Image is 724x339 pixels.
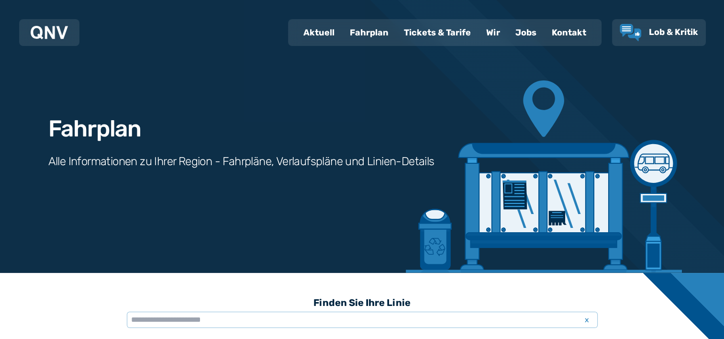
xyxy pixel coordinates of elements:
[649,27,698,37] span: Lob & Kritik
[31,23,68,42] a: QNV Logo
[508,20,544,45] a: Jobs
[620,24,698,41] a: Lob & Kritik
[48,154,434,169] h3: Alle Informationen zu Ihrer Region - Fahrpläne, Verlaufspläne und Linien-Details
[544,20,594,45] a: Kontakt
[296,20,342,45] a: Aktuell
[48,117,141,140] h1: Fahrplan
[127,292,598,313] h3: Finden Sie Ihre Linie
[396,20,479,45] a: Tickets & Tarife
[479,20,508,45] a: Wir
[580,314,594,326] span: x
[342,20,396,45] a: Fahrplan
[31,26,68,39] img: QNV Logo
